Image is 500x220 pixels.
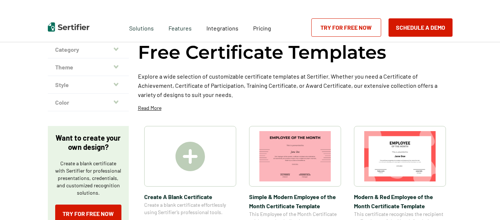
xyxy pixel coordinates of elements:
p: Read More [138,104,162,112]
button: Category [48,41,129,58]
button: Schedule a Demo [389,18,453,37]
span: Create A Blank Certificate [144,192,236,201]
span: Features [169,23,192,32]
span: Create a blank certificate effortlessly using Sertifier’s professional tools. [144,201,236,216]
span: Pricing [253,25,271,32]
button: Color [48,94,129,111]
span: Simple & Modern Employee of the Month Certificate Template [249,192,341,210]
a: Pricing [253,23,271,32]
p: Want to create your own design? [55,133,121,152]
button: Style [48,76,129,94]
p: Create a blank certificate with Sertifier for professional presentations, credentials, and custom... [55,160,121,196]
span: Solutions [129,23,154,32]
img: Modern & Red Employee of the Month Certificate Template [364,131,436,181]
span: Integrations [206,25,238,32]
a: Try for Free Now [311,18,381,37]
a: Integrations [206,23,238,32]
button: Theme [48,58,129,76]
h1: Free Certificate Templates [138,40,386,64]
img: Simple & Modern Employee of the Month Certificate Template [259,131,331,181]
img: Sertifier | Digital Credentialing Platform [48,22,89,32]
p: Explore a wide selection of customizable certificate templates at Sertifier. Whether you need a C... [138,72,453,99]
img: Create A Blank Certificate [175,142,205,171]
span: Modern & Red Employee of the Month Certificate Template [354,192,446,210]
